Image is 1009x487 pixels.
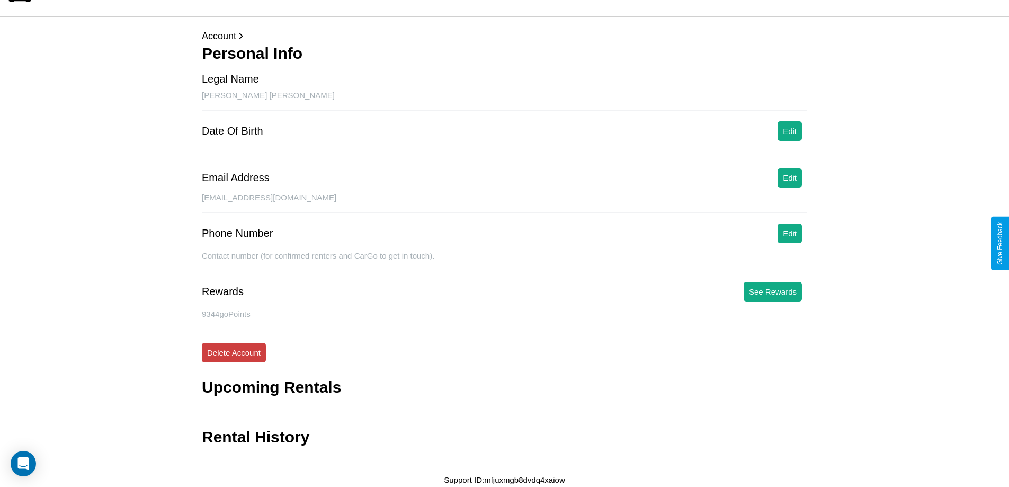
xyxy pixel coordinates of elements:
[778,224,802,243] button: Edit
[202,172,270,184] div: Email Address
[202,227,273,240] div: Phone Number
[202,343,266,362] button: Delete Account
[996,222,1004,265] div: Give Feedback
[202,28,807,45] p: Account
[202,45,807,63] h3: Personal Info
[778,121,802,141] button: Edit
[202,286,244,298] div: Rewards
[202,428,309,446] h3: Rental History
[444,473,565,487] p: Support ID: mfjuxmgb8dvdq4xaiow
[744,282,802,302] button: See Rewards
[202,193,807,213] div: [EMAIL_ADDRESS][DOMAIN_NAME]
[202,125,263,137] div: Date Of Birth
[778,168,802,188] button: Edit
[202,307,807,321] p: 9344 goPoints
[202,378,341,396] h3: Upcoming Rentals
[202,91,807,111] div: [PERSON_NAME] [PERSON_NAME]
[202,73,259,85] div: Legal Name
[202,251,807,271] div: Contact number (for confirmed renters and CarGo to get in touch).
[11,451,36,476] div: Open Intercom Messenger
